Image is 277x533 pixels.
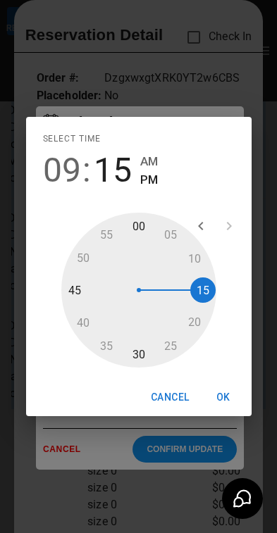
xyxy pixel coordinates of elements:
[43,128,101,151] span: Select time
[82,151,91,190] span: :
[187,212,215,240] button: open previous view
[201,384,246,410] button: OK
[140,170,158,189] button: PM
[43,151,81,190] button: 09
[140,152,158,171] button: AM
[94,151,132,190] button: 15
[145,384,195,410] button: Cancel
